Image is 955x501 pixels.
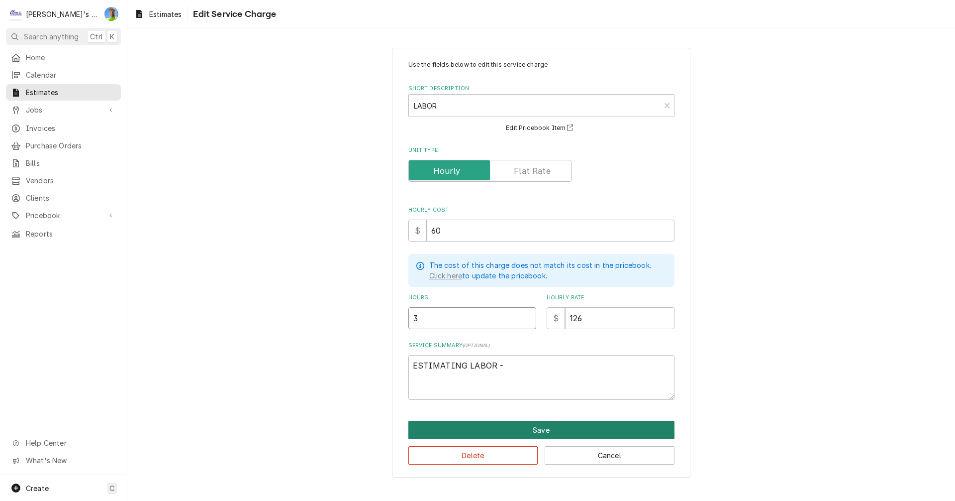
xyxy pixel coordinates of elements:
[408,220,427,242] div: $
[408,146,674,154] label: Unit Type
[504,122,578,134] button: Edit Pricebook Item
[26,455,115,466] span: What's New
[429,260,651,270] p: The cost of this charge does not match its cost in the pricebook.
[6,172,121,189] a: Vendors
[408,342,674,350] label: Service Summary
[26,438,115,448] span: Help Center
[104,7,118,21] div: Greg Austin's Avatar
[6,49,121,66] a: Home
[149,9,182,19] span: Estimates
[463,343,490,348] span: ( optional )
[109,483,114,494] span: C
[408,421,674,439] div: Button Group Row
[408,60,674,400] div: Line Item Create/Update Form
[408,439,674,465] div: Button Group Row
[408,206,674,214] label: Hourly Cost
[547,294,674,329] div: [object Object]
[26,105,101,115] span: Jobs
[24,31,79,42] span: Search anything
[408,146,674,182] div: Unit Type
[408,85,674,134] div: Short Description
[26,9,99,19] div: [PERSON_NAME]'s Refrigeration
[26,158,116,168] span: Bills
[6,28,121,45] button: Search anythingCtrlK
[26,87,116,98] span: Estimates
[26,210,101,221] span: Pricebook
[6,207,121,224] a: Go to Pricebook
[408,206,674,242] div: Hourly Cost
[547,307,565,329] div: $
[6,452,121,469] a: Go to What's New
[547,294,674,302] label: Hourly Rate
[429,270,463,281] a: Click here
[26,140,116,151] span: Purchase Orders
[408,421,674,439] button: Save
[545,446,674,465] button: Cancel
[408,342,674,400] div: Service Summary
[408,294,536,329] div: [object Object]
[26,52,116,63] span: Home
[6,102,121,118] a: Go to Jobs
[9,7,23,21] div: C
[26,123,116,133] span: Invoices
[104,7,118,21] div: GA
[9,7,23,21] div: Clay's Refrigeration's Avatar
[6,190,121,206] a: Clients
[190,7,276,21] span: Edit Service Charge
[6,226,121,242] a: Reports
[26,229,116,239] span: Reports
[90,31,103,42] span: Ctrl
[429,271,547,280] span: to update the pricebook.
[26,70,116,80] span: Calendar
[6,155,121,171] a: Bills
[6,435,121,451] a: Go to Help Center
[6,120,121,136] a: Invoices
[26,175,116,186] span: Vendors
[408,421,674,465] div: Button Group
[408,446,538,465] button: Delete
[6,137,121,154] a: Purchase Orders
[110,31,114,42] span: K
[408,60,674,69] p: Use the fields below to edit this service charge
[6,84,121,101] a: Estimates
[392,48,690,478] div: Line Item Create/Update
[408,355,674,400] textarea: ESTIMATING LABOR -
[408,85,674,93] label: Short Description
[26,484,49,493] span: Create
[408,294,536,302] label: Hours
[6,67,121,83] a: Calendar
[130,6,186,22] a: Estimates
[26,193,116,203] span: Clients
